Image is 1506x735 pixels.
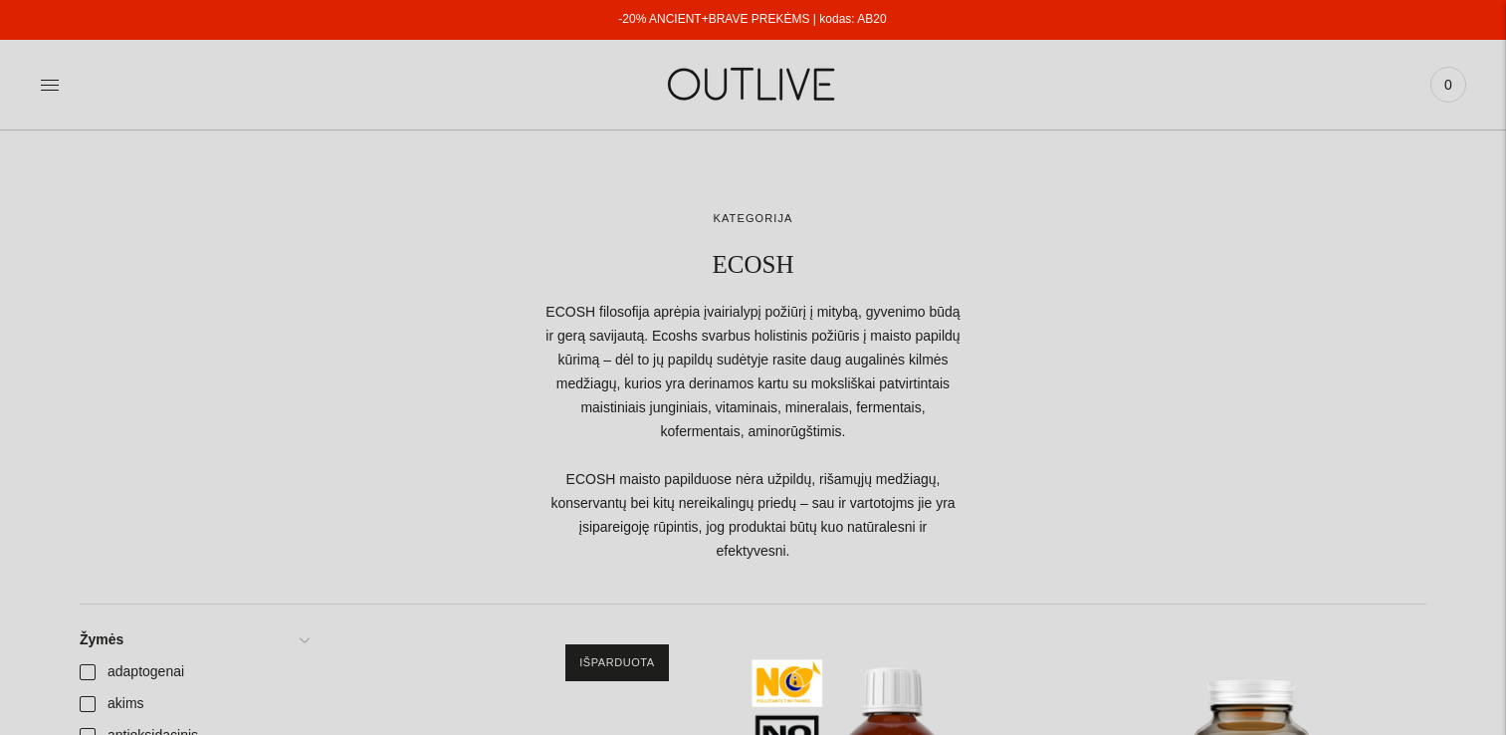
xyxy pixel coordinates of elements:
[618,12,886,26] a: -20% ANCIENT+BRAVE PREKĖMS | kodas: AB20
[629,50,878,119] img: OUTLIVE
[1430,63,1466,107] a: 0
[68,624,320,656] a: Žymės
[1434,71,1462,99] span: 0
[68,688,320,720] a: akims
[68,656,320,688] a: adaptogenai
